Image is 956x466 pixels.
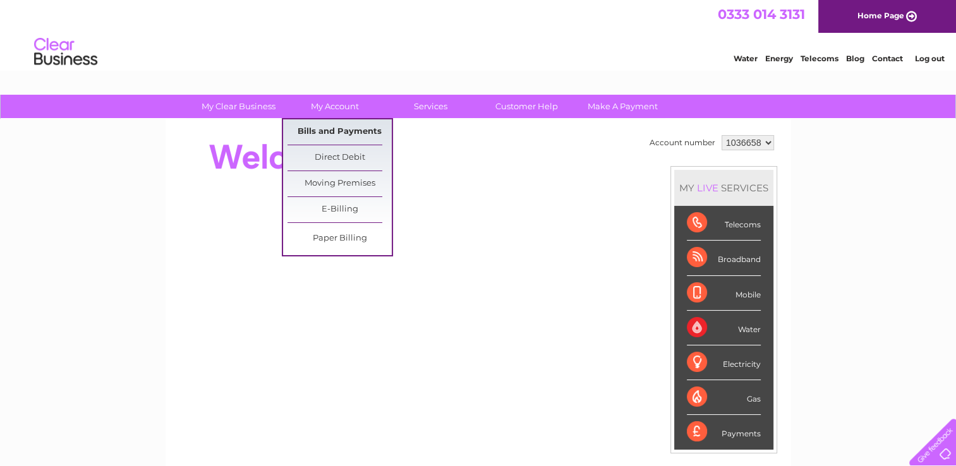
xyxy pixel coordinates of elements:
a: Blog [846,54,864,63]
td: Account number [646,132,718,153]
div: Gas [687,380,761,415]
div: LIVE [694,182,721,194]
div: Payments [687,415,761,449]
a: Services [378,95,483,118]
a: Contact [872,54,903,63]
a: Energy [765,54,793,63]
a: E-Billing [287,197,392,222]
a: Water [734,54,758,63]
a: Bills and Payments [287,119,392,145]
a: Make A Payment [571,95,675,118]
a: Direct Debit [287,145,392,170]
a: Log out [914,54,944,63]
div: Water [687,311,761,345]
div: Electricity [687,345,761,380]
a: 0333 014 3131 [718,6,805,22]
div: Mobile [687,276,761,311]
a: Telecoms [801,54,838,63]
a: My Account [282,95,387,118]
a: Paper Billing [287,226,392,251]
div: Broadband [687,241,761,275]
a: Moving Premises [287,171,392,196]
div: Clear Business is a trading name of Verastar Limited (registered in [GEOGRAPHIC_DATA] No. 3667643... [180,7,777,61]
div: Telecoms [687,206,761,241]
div: MY SERVICES [674,170,773,206]
img: logo.png [33,33,98,71]
a: Customer Help [475,95,579,118]
a: My Clear Business [186,95,291,118]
